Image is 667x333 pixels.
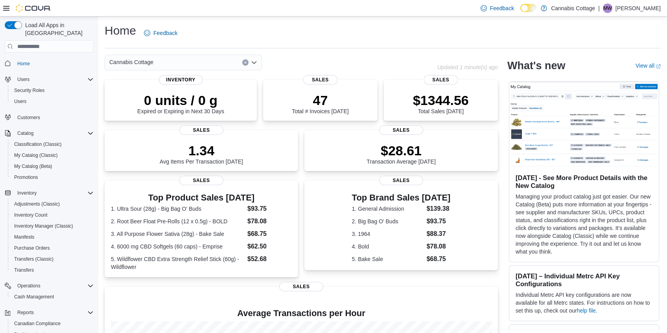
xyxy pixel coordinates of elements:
[17,130,33,136] span: Catalog
[242,59,249,66] button: Clear input
[137,92,224,114] div: Expired or Expiring in Next 30 Days
[413,92,469,108] p: $1344.56
[14,267,34,273] span: Transfers
[507,59,565,72] h2: What's new
[379,176,423,185] span: Sales
[437,64,498,70] p: Updated 1 minute(s) ago
[352,217,424,225] dt: 2. Big Bag O' Buds
[11,232,37,242] a: Manifests
[8,139,97,150] button: Classification (Classic)
[14,141,62,147] span: Classification (Classic)
[427,254,451,264] dd: $68.75
[11,319,94,328] span: Canadian Compliance
[14,58,94,68] span: Home
[2,188,97,199] button: Inventory
[14,223,73,229] span: Inventory Manager (Classic)
[2,307,97,318] button: Reports
[615,4,661,13] p: [PERSON_NAME]
[2,112,97,123] button: Customers
[11,265,37,275] a: Transfers
[636,63,661,69] a: View allExternal link
[247,204,292,213] dd: $93.75
[11,151,61,160] a: My Catalog (Classic)
[516,193,652,256] p: Managing your product catalog just got easier. Our new Catalog (Beta) puts more information at yo...
[17,76,29,83] span: Users
[427,217,451,226] dd: $93.75
[8,232,97,243] button: Manifests
[516,272,652,288] h3: [DATE] – Individual Metrc API Key Configurations
[17,309,34,316] span: Reports
[11,319,64,328] a: Canadian Compliance
[11,151,94,160] span: My Catalog (Classic)
[413,92,469,114] div: Total Sales [DATE]
[8,254,97,265] button: Transfers (Classic)
[11,254,57,264] a: Transfers (Classic)
[137,92,224,108] p: 0 units / 0 g
[17,283,41,289] span: Operations
[8,161,97,172] button: My Catalog (Beta)
[379,125,423,135] span: Sales
[247,229,292,239] dd: $68.75
[247,254,292,264] dd: $52.68
[14,308,94,317] span: Reports
[352,243,424,250] dt: 4. Bold
[8,85,97,96] button: Security Roles
[111,230,244,238] dt: 3. All Purpose Flower Sativa (28g) - Bake Sale
[17,190,37,196] span: Inventory
[14,129,37,138] button: Catalog
[8,221,97,232] button: Inventory Manager (Classic)
[11,210,94,220] span: Inventory Count
[516,291,652,315] p: Individual Metrc API key configurations are now available for all Metrc states. For instructions ...
[11,86,94,95] span: Security Roles
[577,307,596,314] a: help file
[8,243,97,254] button: Purchase Orders
[477,0,517,16] a: Feedback
[8,265,97,276] button: Transfers
[303,75,337,85] span: Sales
[159,75,203,85] span: Inventory
[11,162,94,171] span: My Catalog (Beta)
[251,59,257,66] button: Open list of options
[424,75,458,85] span: Sales
[14,245,50,251] span: Purchase Orders
[367,143,436,158] p: $28.61
[14,129,94,138] span: Catalog
[2,74,97,85] button: Users
[11,162,55,171] a: My Catalog (Beta)
[11,199,94,209] span: Adjustments (Classic)
[2,128,97,139] button: Catalog
[14,212,48,218] span: Inventory Count
[656,64,661,69] svg: External link
[352,205,424,213] dt: 1. General Admission
[11,232,94,242] span: Manifests
[109,57,153,67] span: Cannabis Cottage
[111,205,244,213] dt: 1. Ultra Sour (28g) - Big Bag O' Buds
[352,193,451,202] h3: Top Brand Sales [DATE]
[11,265,94,275] span: Transfers
[14,188,94,198] span: Inventory
[14,256,53,262] span: Transfers (Classic)
[14,281,44,291] button: Operations
[603,4,612,13] span: MW
[11,140,65,149] a: Classification (Classic)
[367,143,436,165] div: Transaction Average [DATE]
[352,255,424,263] dt: 5. Bake Sale
[14,59,33,68] a: Home
[14,98,26,105] span: Users
[14,294,54,300] span: Cash Management
[160,143,243,165] div: Avg Items Per Transaction [DATE]
[427,242,451,251] dd: $78.08
[11,199,63,209] a: Adjustments (Classic)
[11,243,94,253] span: Purchase Orders
[8,291,97,302] button: Cash Management
[105,23,136,39] h1: Home
[292,92,348,114] div: Total # Invoices [DATE]
[11,140,94,149] span: Classification (Classic)
[14,75,94,84] span: Users
[247,242,292,251] dd: $62.50
[17,61,30,67] span: Home
[8,318,97,329] button: Canadian Compliance
[22,21,94,37] span: Load All Apps in [GEOGRAPHIC_DATA]
[520,4,537,12] input: Dark Mode
[598,4,600,13] p: |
